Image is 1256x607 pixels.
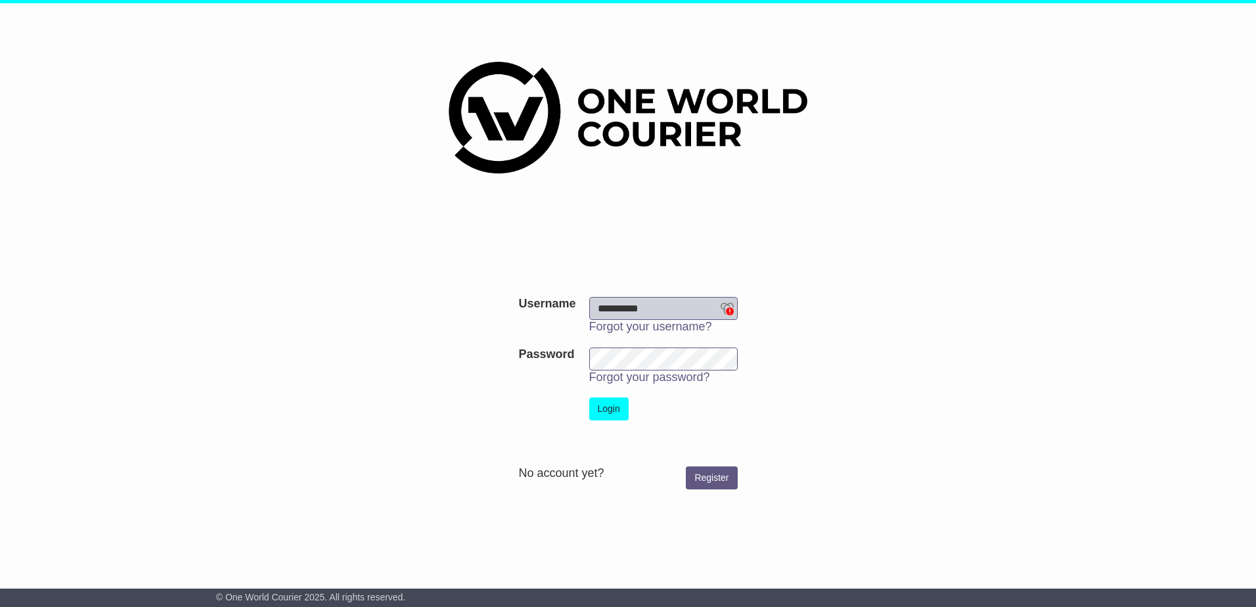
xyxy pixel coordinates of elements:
[518,297,575,311] label: Username
[518,348,574,362] label: Password
[589,320,712,333] a: Forgot your username?
[216,592,406,602] span: © One World Courier 2025. All rights reserved.
[686,466,737,489] a: Register
[589,371,710,384] a: Forgot your password?
[589,397,629,420] button: Login
[518,466,737,481] div: No account yet?
[449,62,807,173] img: One World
